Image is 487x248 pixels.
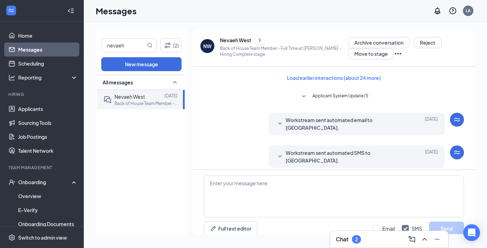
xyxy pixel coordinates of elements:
button: ChevronRight [254,35,265,45]
svg: WorkstreamLogo [8,7,15,14]
div: NW [203,43,212,50]
a: Messages [18,43,78,57]
div: 2 [355,236,358,242]
span: [DATE] [425,149,438,164]
div: LA [466,8,471,14]
a: Home [18,29,78,43]
button: Full text editorPen [204,221,257,235]
button: Move to stage [348,48,394,59]
svg: SmallChevronDown [276,152,284,161]
button: Filter (2) [160,38,182,52]
div: Onboarding [18,179,72,186]
div: Team Management [8,165,76,171]
a: Scheduling [18,57,78,70]
svg: UserCheck [8,179,15,186]
button: Archive conversation [348,37,409,48]
svg: Minimize [433,235,441,243]
svg: Filter [163,41,172,50]
button: Minimize [431,234,443,245]
svg: SmallChevronUp [171,78,179,87]
h3: Chat [336,235,348,243]
svg: Analysis [8,74,15,81]
svg: ChevronRight [256,36,263,44]
button: New message [101,57,182,71]
span: [DATE] [425,116,438,131]
span: All messages [103,79,133,86]
div: Nevaeh West [220,37,251,44]
svg: Settings [8,234,15,241]
div: Reporting [18,74,78,81]
svg: WorkstreamLogo [453,115,461,124]
a: Overview [18,189,78,203]
button: Send [429,221,464,235]
input: Search [102,39,146,52]
p: Back of House Team Member - Full Time at [PERSON_NAME] - Hiring Complete stage [220,45,348,57]
svg: SmallChevronDown [300,92,308,101]
a: Applicants [18,102,78,116]
svg: Pen [210,225,217,232]
svg: QuestionInfo [449,7,457,15]
span: Applicant System Update (1) [312,92,368,101]
svg: Notifications [433,7,442,15]
button: ChevronUp [419,234,430,245]
div: Hiring [8,91,76,97]
h1: Messages [96,5,136,17]
div: Switch to admin view [18,234,67,241]
a: Talent Network [18,144,78,158]
a: Sourcing Tools [18,116,78,130]
span: Nevaeh West [115,93,145,100]
button: ComposeMessage [406,234,418,245]
a: Onboarding Documents [18,217,78,231]
svg: ComposeMessage [408,235,416,243]
p: Back of House Team Member - Full Time at [GEOGRAPHIC_DATA] [115,100,177,106]
svg: Collapse [67,7,74,14]
button: Load earlier interactions (about 24 more) [281,72,387,83]
button: SmallChevronDownApplicant System Update (1) [300,92,368,101]
svg: WorkstreamLogo [453,148,461,157]
svg: Ellipses [394,50,402,58]
svg: SmallChevronDown [276,120,284,128]
a: Job Postings [18,130,78,144]
span: Workstream sent automated SMS to [GEOGRAPHIC_DATA]. [286,149,406,164]
button: Reject [414,37,442,48]
svg: MagnifyingGlass [147,43,153,48]
div: Open Intercom Messenger [463,224,480,241]
a: E-Verify [18,203,78,217]
svg: ChevronUp [420,235,429,243]
span: Workstream sent automated email to [GEOGRAPHIC_DATA]. [286,116,406,131]
p: [DATE] [164,93,177,99]
svg: DoubleChat [103,96,112,104]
